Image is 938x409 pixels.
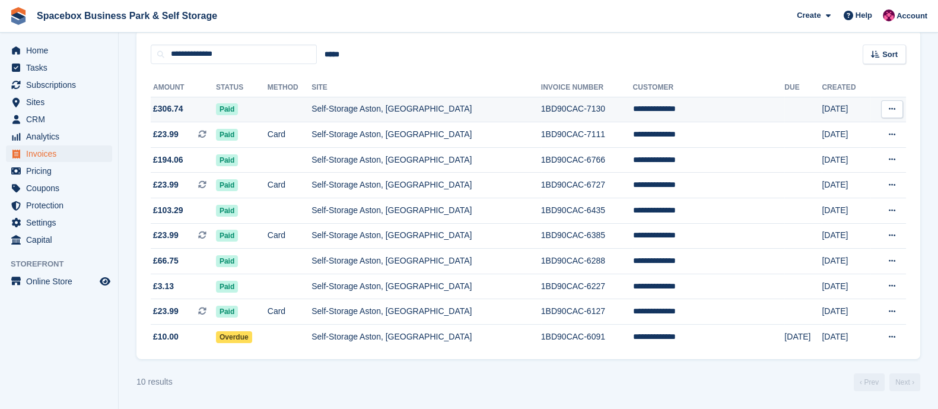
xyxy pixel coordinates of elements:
td: 1BD90CAC-6435 [541,198,633,224]
span: £66.75 [153,255,179,267]
span: Paid [216,129,238,141]
span: Paid [216,255,238,267]
span: £306.74 [153,103,183,115]
td: 1BD90CAC-7130 [541,97,633,122]
td: Self-Storage Aston, [GEOGRAPHIC_DATA] [311,198,541,224]
span: £103.29 [153,204,183,217]
th: Invoice Number [541,78,633,97]
td: 1BD90CAC-6385 [541,223,633,249]
td: Self-Storage Aston, [GEOGRAPHIC_DATA] [311,249,541,274]
span: Capital [26,232,97,248]
a: Preview store [98,274,112,288]
th: Method [268,78,311,97]
th: Due [784,78,822,97]
img: Avishka Chauhan [883,9,895,21]
td: Self-Storage Aston, [GEOGRAPHIC_DATA] [311,173,541,198]
td: Card [268,173,311,198]
span: Paid [216,154,238,166]
span: £23.99 [153,229,179,242]
span: Sites [26,94,97,110]
td: Card [268,223,311,249]
td: [DATE] [822,173,870,198]
a: menu [6,42,112,59]
span: Overdue [216,331,252,343]
a: menu [6,180,112,196]
th: Status [216,78,268,97]
span: Coupons [26,180,97,196]
td: 1BD90CAC-6127 [541,299,633,325]
span: Online Store [26,273,97,290]
span: Paid [216,179,238,191]
td: 1BD90CAC-6288 [541,249,633,274]
span: Home [26,42,97,59]
span: Protection [26,197,97,214]
a: Next [889,373,920,391]
span: Storefront [11,258,118,270]
span: Tasks [26,59,97,76]
span: Paid [216,230,238,242]
th: Site [311,78,541,97]
th: Customer [632,78,784,97]
td: 1BD90CAC-7111 [541,122,633,148]
a: menu [6,197,112,214]
span: Paid [216,306,238,318]
td: [DATE] [822,325,870,350]
td: Self-Storage Aston, [GEOGRAPHIC_DATA] [311,223,541,249]
td: Self-Storage Aston, [GEOGRAPHIC_DATA] [311,274,541,299]
span: Help [856,9,872,21]
span: £194.06 [153,154,183,166]
td: 1BD90CAC-6091 [541,325,633,350]
td: Self-Storage Aston, [GEOGRAPHIC_DATA] [311,147,541,173]
td: [DATE] [822,299,870,325]
td: [DATE] [822,198,870,224]
span: CRM [26,111,97,128]
a: menu [6,59,112,76]
span: £23.99 [153,179,179,191]
td: Self-Storage Aston, [GEOGRAPHIC_DATA] [311,97,541,122]
td: Self-Storage Aston, [GEOGRAPHIC_DATA] [311,325,541,350]
a: menu [6,232,112,248]
td: Card [268,122,311,148]
span: Paid [216,205,238,217]
td: [DATE] [822,223,870,249]
th: Created [822,78,870,97]
span: Invoices [26,145,97,162]
span: Paid [216,281,238,293]
span: £23.99 [153,128,179,141]
span: Subscriptions [26,77,97,93]
a: Spacebox Business Park & Self Storage [32,6,222,26]
td: 1BD90CAC-6727 [541,173,633,198]
td: [DATE] [822,249,870,274]
span: £3.13 [153,280,174,293]
td: [DATE] [822,97,870,122]
td: 1BD90CAC-6227 [541,274,633,299]
nav: Page [851,373,923,391]
th: Amount [151,78,216,97]
a: menu [6,145,112,162]
td: Self-Storage Aston, [GEOGRAPHIC_DATA] [311,122,541,148]
a: menu [6,111,112,128]
a: menu [6,163,112,179]
td: Card [268,299,311,325]
span: Sort [882,49,898,61]
a: menu [6,273,112,290]
span: Analytics [26,128,97,145]
a: menu [6,128,112,145]
span: Paid [216,103,238,115]
span: £23.99 [153,305,179,318]
a: Previous [854,373,885,391]
td: Self-Storage Aston, [GEOGRAPHIC_DATA] [311,299,541,325]
td: [DATE] [822,274,870,299]
img: stora-icon-8386f47178a22dfd0bd8f6a31ec36ba5ce8667c1dd55bd0f319d3a0aa187defe.svg [9,7,27,25]
td: [DATE] [784,325,822,350]
a: menu [6,77,112,93]
div: 10 results [136,376,173,388]
td: [DATE] [822,122,870,148]
span: Create [797,9,821,21]
span: Settings [26,214,97,231]
span: Pricing [26,163,97,179]
a: menu [6,94,112,110]
span: £10.00 [153,331,179,343]
td: 1BD90CAC-6766 [541,147,633,173]
span: Account [896,10,927,22]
